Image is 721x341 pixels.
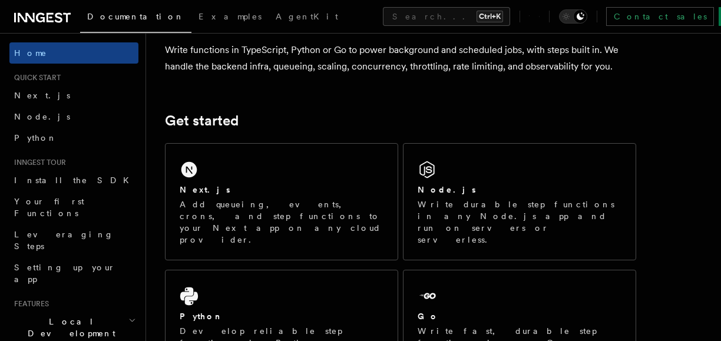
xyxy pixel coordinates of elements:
[14,197,84,218] span: Your first Functions
[14,176,136,185] span: Install the SDK
[87,12,184,21] span: Documentation
[9,224,138,257] a: Leveraging Steps
[477,11,503,22] kbd: Ctrl+K
[191,4,269,32] a: Examples
[9,170,138,191] a: Install the SDK
[418,184,476,196] h2: Node.js
[14,112,70,121] span: Node.js
[9,299,49,309] span: Features
[165,112,239,129] a: Get started
[14,133,57,143] span: Python
[14,91,70,100] span: Next.js
[418,198,621,246] p: Write durable step functions in any Node.js app and run on servers or serverless.
[9,257,138,290] a: Setting up your app
[383,7,510,26] button: Search...Ctrl+K
[9,106,138,127] a: Node.js
[14,47,47,59] span: Home
[418,310,439,322] h2: Go
[180,184,230,196] h2: Next.js
[606,7,714,26] a: Contact sales
[269,4,345,32] a: AgentKit
[9,316,128,339] span: Local Development
[14,263,115,284] span: Setting up your app
[9,73,61,82] span: Quick start
[180,198,383,246] p: Add queueing, events, crons, and step functions to your Next app on any cloud provider.
[559,9,587,24] button: Toggle dark mode
[80,4,191,33] a: Documentation
[9,191,138,224] a: Your first Functions
[199,12,262,21] span: Examples
[276,12,338,21] span: AgentKit
[165,42,636,75] p: Write functions in TypeScript, Python or Go to power background and scheduled jobs, with steps bu...
[9,127,138,148] a: Python
[9,158,66,167] span: Inngest tour
[14,230,114,251] span: Leveraging Steps
[9,85,138,106] a: Next.js
[165,143,398,260] a: Next.jsAdd queueing, events, crons, and step functions to your Next app on any cloud provider.
[180,310,223,322] h2: Python
[9,42,138,64] a: Home
[403,143,636,260] a: Node.jsWrite durable step functions in any Node.js app and run on servers or serverless.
